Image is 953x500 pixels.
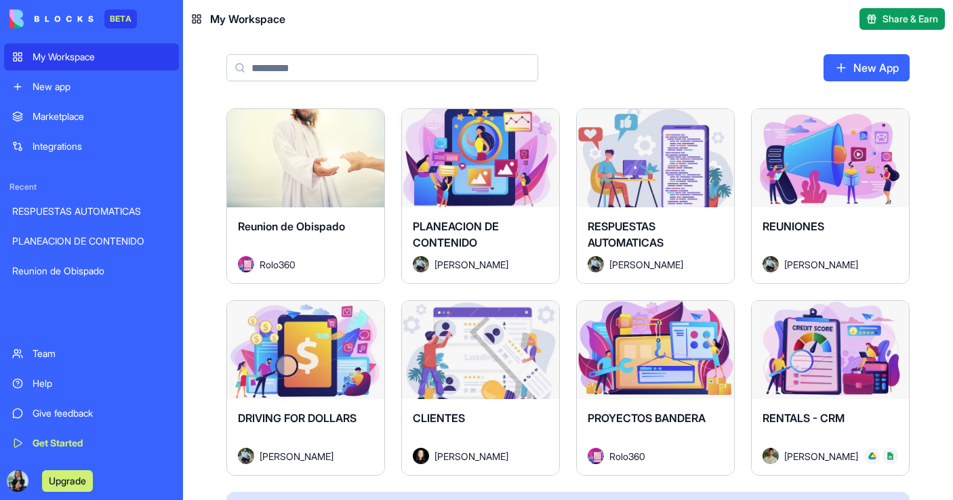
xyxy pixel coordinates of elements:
span: Rolo360 [260,257,296,272]
div: Help [33,377,171,390]
span: RESPUESTAS AUTOMATICAS [588,220,664,249]
div: RESPUESTAS AUTOMATICAS [12,205,171,218]
a: Get Started [4,430,179,457]
a: New App [824,54,910,81]
span: [PERSON_NAME] [784,257,858,272]
img: Avatar [588,256,604,272]
img: logo [9,9,94,28]
div: BETA [104,9,137,28]
a: Team [4,340,179,367]
img: drive_kozyt7.svg [868,452,876,460]
img: Avatar [238,256,254,272]
span: [PERSON_NAME] [784,449,854,463]
a: Upgrade [42,474,93,487]
a: REUNIONESAvatar[PERSON_NAME] [751,108,910,284]
a: Integrations [4,133,179,160]
a: CLIENTESAvatar[PERSON_NAME] [401,300,560,476]
a: Help [4,370,179,397]
span: My Workspace [210,11,285,27]
span: RENTALS - CRM [763,411,845,425]
button: Upgrade [42,470,93,492]
span: [PERSON_NAME] [609,257,683,272]
a: Reunion de ObispadoAvatarRolo360 [226,108,385,284]
img: Avatar [413,256,429,272]
img: Avatar [763,448,779,464]
span: Recent [4,182,179,192]
button: Share & Earn [859,8,945,30]
div: Integrations [33,140,171,153]
div: PLANEACION DE CONTENIDO [12,234,171,248]
img: Avatar [763,256,779,272]
div: New app [33,80,171,93]
a: PLANEACION DE CONTENIDO [4,228,179,255]
span: [PERSON_NAME] [434,449,508,463]
a: BETA [9,9,137,28]
img: Avatar [238,448,254,464]
a: PLANEACION DE CONTENIDOAvatar[PERSON_NAME] [401,108,560,284]
div: My Workspace [33,50,171,64]
a: Reunion de Obispado [4,257,179,285]
a: DRIVING FOR DOLLARSAvatar[PERSON_NAME] [226,300,385,476]
div: Give feedback [33,407,171,420]
span: CLIENTES [413,411,465,425]
span: PLANEACION DE CONTENIDO [413,220,499,249]
a: My Workspace [4,43,179,70]
img: PHOTO-2025-09-15-15-09-07_ggaris.jpg [7,470,28,492]
span: Rolo360 [609,449,645,463]
div: Reunion de Obispado [12,264,171,278]
span: REUNIONES [763,220,824,233]
div: Get Started [33,436,171,450]
span: [PERSON_NAME] [434,257,508,272]
span: Reunion de Obispado [238,220,345,233]
span: PROYECTOS BANDERA [588,411,706,425]
a: RESPUESTAS AUTOMATICASAvatar[PERSON_NAME] [576,108,735,284]
div: Team [33,347,171,360]
div: Marketplace [33,110,171,123]
img: Avatar [588,448,604,464]
img: Google_Sheets_logo__2014-2020_dyqxdz.svg [887,452,895,460]
a: New app [4,73,179,100]
a: Give feedback [4,400,179,427]
img: Avatar [413,448,429,464]
a: RENTALS - CRMAvatar[PERSON_NAME] [751,300,910,476]
span: [PERSON_NAME] [260,449,333,463]
span: DRIVING FOR DOLLARS [238,411,357,425]
span: Share & Earn [883,12,938,26]
a: PROYECTOS BANDERAAvatarRolo360 [576,300,735,476]
a: Marketplace [4,103,179,130]
a: RESPUESTAS AUTOMATICAS [4,198,179,225]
